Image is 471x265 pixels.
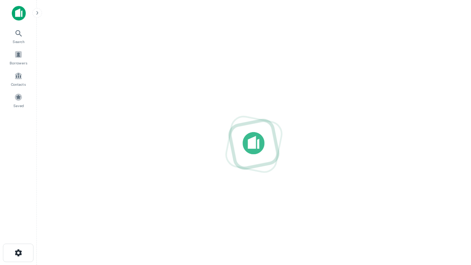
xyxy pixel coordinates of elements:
span: Borrowers [10,60,27,66]
a: Contacts [2,69,35,89]
iframe: Chat Widget [434,206,471,241]
a: Search [2,26,35,46]
span: Contacts [11,81,26,87]
a: Borrowers [2,47,35,67]
a: Saved [2,90,35,110]
span: Saved [13,103,24,109]
img: capitalize-icon.png [12,6,26,21]
span: Search [13,39,25,45]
